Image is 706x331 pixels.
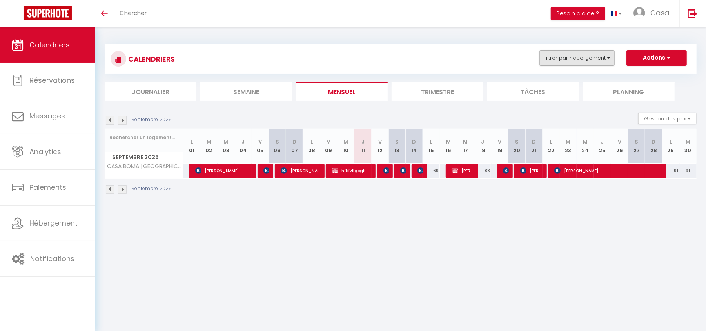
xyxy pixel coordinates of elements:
[673,296,700,325] iframe: Chat
[551,7,605,20] button: Besoin d'aide ?
[525,129,543,164] th: 21
[29,182,66,192] span: Paiements
[662,164,679,178] div: 91
[326,138,331,145] abbr: M
[310,138,313,145] abbr: L
[430,138,432,145] abbr: L
[131,116,172,124] p: Septembre 2025
[539,50,615,66] button: Filtrer par hébergement
[487,82,579,101] li: Tâches
[269,129,286,164] th: 06
[126,50,175,68] h3: CALENDRIERS
[286,129,303,164] th: 07
[491,129,508,164] th: 19
[652,138,656,145] abbr: D
[332,163,372,178] span: hfkfvllgbgb jvjkllre
[106,164,185,169] span: CASA BOMA [GEOGRAPHIC_DATA] - ELEGANT APARTMENT WITH PRIVATE TERRACE - AJUDA II
[224,138,229,145] abbr: M
[626,50,687,66] button: Actions
[388,129,406,164] th: 13
[120,9,147,17] span: Chercher
[594,129,611,164] th: 25
[200,82,292,101] li: Semaine
[566,138,570,145] abbr: M
[628,129,645,164] th: 27
[457,129,474,164] th: 17
[109,131,179,145] input: Rechercher un logement...
[29,147,61,156] span: Analytics
[601,138,604,145] abbr: J
[131,185,172,193] p: Septembre 2025
[543,129,560,164] th: 22
[577,129,594,164] th: 24
[583,138,588,145] abbr: M
[29,75,75,85] span: Réservations
[423,129,440,164] th: 15
[498,138,501,145] abbr: V
[400,163,406,178] span: Lismarcos [PERSON_NAME]
[679,164,697,178] div: 91
[412,138,416,145] abbr: D
[29,218,78,228] span: Hébergement
[662,129,679,164] th: 29
[638,113,697,124] button: Gestion des prix
[560,129,577,164] th: 23
[520,163,543,178] span: [PERSON_NAME]
[635,138,638,145] abbr: S
[396,138,399,145] abbr: S
[276,138,279,145] abbr: S
[296,82,388,101] li: Mensuel
[679,129,697,164] th: 30
[234,129,252,164] th: 04
[292,138,296,145] abbr: D
[207,138,211,145] abbr: M
[688,9,697,18] img: logout
[452,163,475,178] span: [PERSON_NAME]
[24,6,72,20] img: Super Booking
[583,82,675,101] li: Planning
[633,7,645,19] img: ...
[195,163,253,178] span: [PERSON_NAME]
[30,254,74,264] span: Notifications
[252,129,269,164] th: 05
[281,163,321,178] span: [PERSON_NAME]
[105,82,196,101] li: Journalier
[361,138,365,145] abbr: J
[337,129,354,164] th: 10
[686,138,690,145] abbr: M
[218,129,235,164] th: 03
[463,138,468,145] abbr: M
[343,138,348,145] abbr: M
[508,129,526,164] th: 20
[383,163,389,178] span: [PERSON_NAME]
[372,129,389,164] th: 12
[105,152,183,163] span: Septembre 2025
[515,138,519,145] abbr: S
[29,111,65,121] span: Messages
[320,129,338,164] th: 09
[423,164,440,178] div: 69
[258,138,262,145] abbr: V
[29,40,70,50] span: Calendriers
[650,8,670,18] span: Casa
[670,138,672,145] abbr: L
[303,129,320,164] th: 08
[481,138,484,145] abbr: J
[417,163,423,178] span: [PERSON_NAME]
[6,3,30,27] button: Ouvrir le widget de chat LiveChat
[191,138,193,145] abbr: L
[611,129,628,164] th: 26
[354,129,372,164] th: 11
[446,138,451,145] abbr: M
[618,138,621,145] abbr: V
[378,138,382,145] abbr: V
[406,129,423,164] th: 14
[503,163,509,178] span: [PERSON_NAME]
[532,138,536,145] abbr: D
[263,163,269,178] span: [PERSON_NAME]
[440,129,457,164] th: 16
[645,129,662,164] th: 28
[474,164,491,178] div: 83
[554,163,664,178] span: [PERSON_NAME]
[550,138,552,145] abbr: L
